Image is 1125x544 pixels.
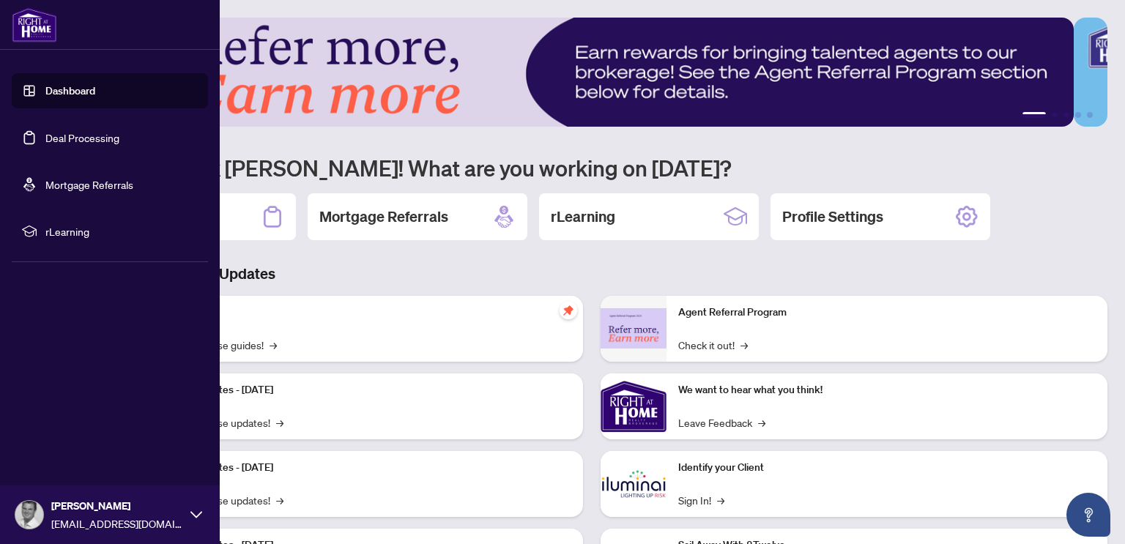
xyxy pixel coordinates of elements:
img: logo [12,7,57,42]
a: Check it out!→ [678,337,748,353]
a: Leave Feedback→ [678,414,765,431]
span: → [276,492,283,508]
h2: Profile Settings [782,206,883,227]
h3: Brokerage & Industry Updates [76,264,1107,284]
p: We want to hear what you think! [678,382,1096,398]
h2: rLearning [551,206,615,227]
a: Sign In!→ [678,492,724,508]
img: Identify your Client [601,451,667,517]
button: 5 [1087,112,1093,118]
h2: Mortgage Referrals [319,206,448,227]
p: Identify your Client [678,460,1096,476]
span: → [758,414,765,431]
a: Dashboard [45,84,95,97]
button: 2 [1052,112,1058,118]
img: We want to hear what you think! [601,373,667,439]
span: rLearning [45,223,198,239]
button: 3 [1063,112,1069,118]
span: → [276,414,283,431]
p: Agent Referral Program [678,305,1096,321]
img: Agent Referral Program [601,308,667,349]
span: [EMAIL_ADDRESS][DOMAIN_NAME] [51,515,183,532]
button: Open asap [1066,493,1110,537]
span: pushpin [560,302,577,319]
a: Mortgage Referrals [45,178,133,191]
h1: Welcome back [PERSON_NAME]! What are you working on [DATE]? [76,154,1107,182]
span: [PERSON_NAME] [51,498,183,514]
button: 1 [1022,112,1046,118]
span: → [717,492,724,508]
p: Self-Help [154,305,571,321]
p: Platform Updates - [DATE] [154,460,571,476]
a: Deal Processing [45,131,119,144]
img: Profile Icon [15,501,43,529]
span: → [270,337,277,353]
button: 4 [1075,112,1081,118]
p: Platform Updates - [DATE] [154,382,571,398]
span: → [740,337,748,353]
img: Slide 0 [76,18,1074,127]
